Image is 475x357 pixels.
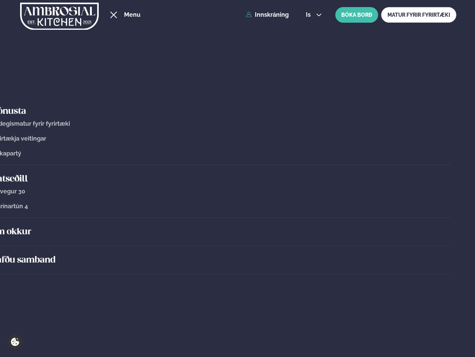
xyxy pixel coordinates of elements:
img: logo [20,1,99,32]
button: BÓKA BORÐ [335,7,378,23]
button: is [300,12,328,18]
button: hamburger [109,10,118,19]
a: Cookie settings [7,334,23,350]
a: Innskráning [246,12,289,18]
span: is [306,12,313,18]
a: MATUR FYRIR FYRIRTÆKI [381,7,456,23]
